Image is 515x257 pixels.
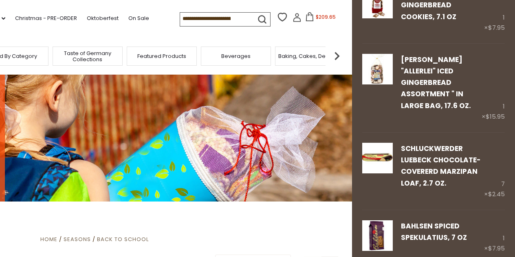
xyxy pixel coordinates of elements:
span: $209.65 [316,13,336,20]
img: next arrow [329,48,345,64]
a: Oktoberfest [87,14,119,23]
a: Bahlsen Spiced Spekulatius, 7 oz [362,220,393,254]
span: $15.95 [486,112,505,121]
a: On Sale [128,14,149,23]
a: Back to School [97,235,149,243]
a: Seasons [64,235,91,243]
button: $209.65 [303,12,338,24]
a: Home [40,235,57,243]
a: Schluckwerder Luebeck Chocolate-Covererd Marzipan Loaf, 2.7 oz. [362,143,393,199]
img: Bahlsen Spiced Spekulatius, 7 oz [362,220,393,251]
img: Schluender "Allerlei" Iced Gingerbread Assortment " in Large Bag, 17.6 oz. [362,54,393,84]
a: Featured Products [137,53,186,59]
a: Beverages [221,53,251,59]
a: [PERSON_NAME] "Allerlei" Iced Gingerbread Assortment " in Large Bag, 17.6 oz. [401,55,471,111]
div: 7 × [484,143,505,199]
div: 1 × [482,54,505,122]
span: $7.95 [488,244,505,253]
a: Christmas - PRE-ORDER [15,14,77,23]
span: $2.45 [488,190,505,198]
a: Bahlsen Spiced Spekulatius, 7 oz [401,221,467,242]
a: Baking, Cakes, Desserts [278,53,341,59]
div: 1 × [484,220,505,254]
img: Schluckwerder Luebeck Chocolate-Covererd Marzipan Loaf, 2.7 oz. [362,143,393,173]
a: Schluckwerder Luebeck Chocolate-Covererd Marzipan Loaf, 2.7 oz. [401,144,481,188]
a: Taste of Germany Collections [55,50,120,62]
a: Schluender "Allerlei" Iced Gingerbread Assortment " in Large Bag, 17.6 oz. [362,54,393,122]
span: $7.95 [488,23,505,32]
